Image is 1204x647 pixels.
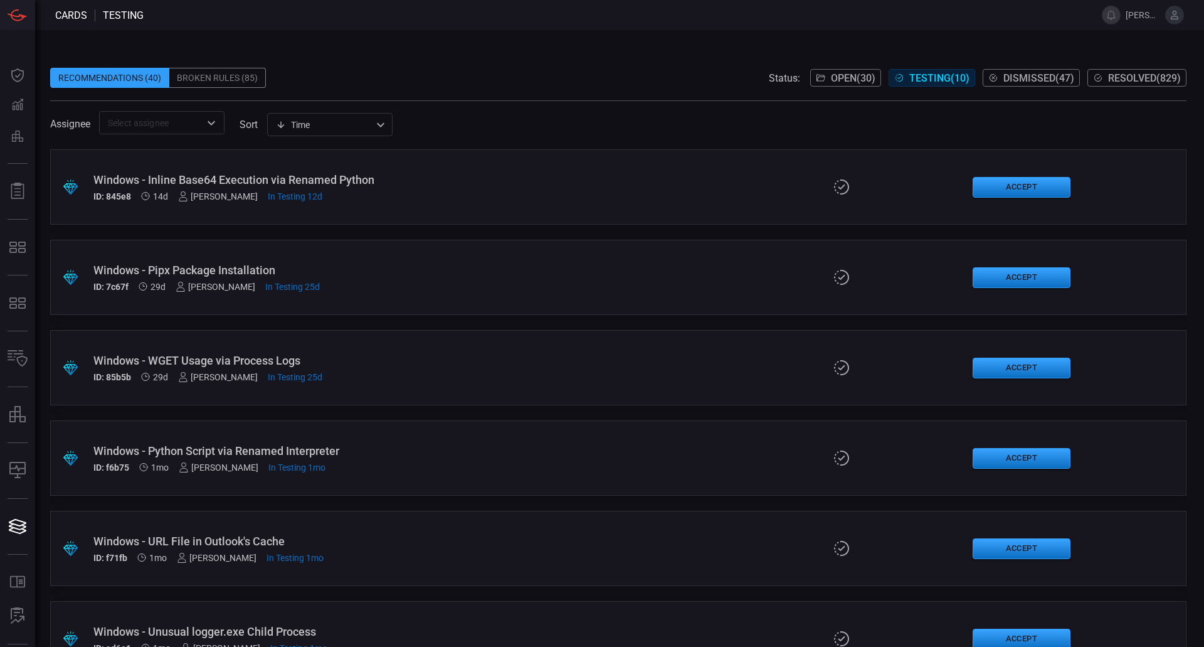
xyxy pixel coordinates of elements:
[153,372,168,382] span: Aug 18, 2025 5:50 AM
[983,69,1080,87] button: Dismissed(47)
[93,625,492,638] div: Windows - Unusual logger.exe Child Process
[93,191,131,201] h5: ID: 845e8
[93,535,492,548] div: Windows - URL File in Outlook's Cache
[178,191,258,201] div: [PERSON_NAME]
[831,72,875,84] span: Open ( 30 )
[889,69,975,87] button: Testing(10)
[153,191,168,201] span: Sep 02, 2025 4:31 AM
[973,538,1070,559] button: Accept
[810,69,881,87] button: Open(30)
[150,282,166,292] span: Aug 18, 2025 5:50 AM
[973,177,1070,198] button: Accept
[151,463,169,473] span: Aug 12, 2025 2:13 AM
[93,173,492,186] div: Windows - Inline Base64 Execution via Renamed Python
[3,60,33,90] button: Dashboard
[93,282,129,292] h5: ID: 7c67f
[176,282,255,292] div: [PERSON_NAME]
[3,400,33,430] button: assets
[276,119,372,131] div: Time
[909,72,969,84] span: Testing ( 10 )
[973,267,1070,288] button: Accept
[240,119,258,131] label: sort
[179,463,258,473] div: [PERSON_NAME]
[268,372,322,382] span: Aug 22, 2025 1:09 PM
[769,72,800,84] span: Status:
[268,191,322,201] span: Sep 04, 2025 2:26 PM
[1087,69,1186,87] button: Resolved(829)
[93,372,131,382] h5: ID: 85b5b
[3,120,33,151] button: Preventions
[267,553,324,563] span: Aug 13, 2025 2:15 PM
[973,358,1070,378] button: Accept
[973,448,1070,469] button: Accept
[3,90,33,120] button: Detections
[149,553,167,563] span: Aug 12, 2025 2:13 AM
[3,232,33,262] button: MITRE - Exposures
[203,114,220,132] button: Open
[3,288,33,318] button: MITRE - Detection Posture
[3,344,33,374] button: Inventory
[3,567,33,597] button: Rule Catalog
[93,553,127,563] h5: ID: f71fb
[178,372,258,382] div: [PERSON_NAME]
[103,115,200,131] input: Select assignee
[93,354,492,367] div: Windows - WGET Usage via Process Logs
[93,264,492,277] div: Windows - Pipx Package Installation
[103,9,144,21] span: testing
[3,176,33,206] button: Reports
[55,9,87,21] span: Cards
[1003,72,1074,84] span: Dismissed ( 47 )
[3,511,33,542] button: Cards
[169,68,266,88] div: Broken Rules (85)
[93,463,129,473] h5: ID: f6b75
[1126,10,1160,20] span: [PERSON_NAME].[PERSON_NAME]
[177,553,256,563] div: [PERSON_NAME]
[268,463,325,473] span: Aug 13, 2025 2:14 PM
[3,456,33,486] button: Compliance Monitoring
[50,68,169,88] div: Recommendations (40)
[3,601,33,631] button: ALERT ANALYSIS
[1108,72,1181,84] span: Resolved ( 829 )
[265,282,320,292] span: Aug 22, 2025 1:09 PM
[93,444,492,457] div: Windows - Python Script via Renamed Interpreter
[50,118,90,130] span: Assignee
